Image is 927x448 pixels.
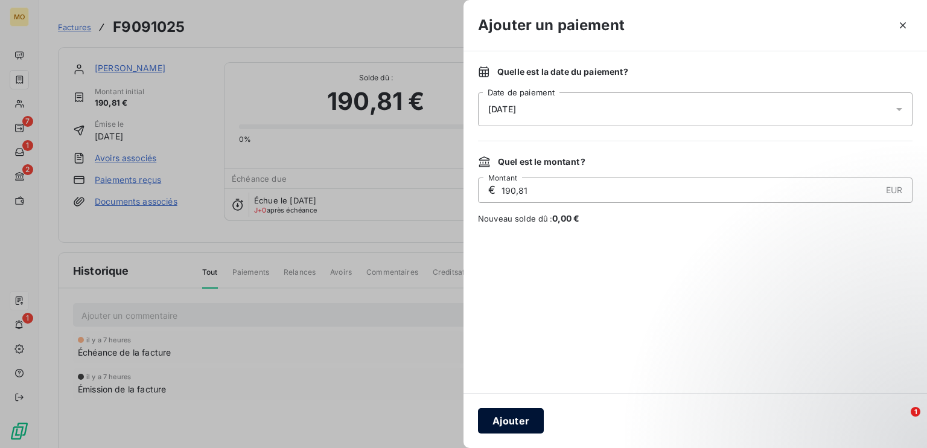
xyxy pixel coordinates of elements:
span: 0,00 € [552,213,580,223]
span: Nouveau solde dû : [478,213,913,225]
iframe: Intercom notifications message [686,331,927,415]
span: Quelle est la date du paiement ? [497,66,628,78]
span: [DATE] [488,104,516,114]
span: 1 [911,407,920,417]
button: Ajouter [478,408,544,434]
iframe: Intercom live chat [886,407,915,436]
span: Quel est le montant ? [498,156,585,168]
h3: Ajouter un paiement [478,14,625,36]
